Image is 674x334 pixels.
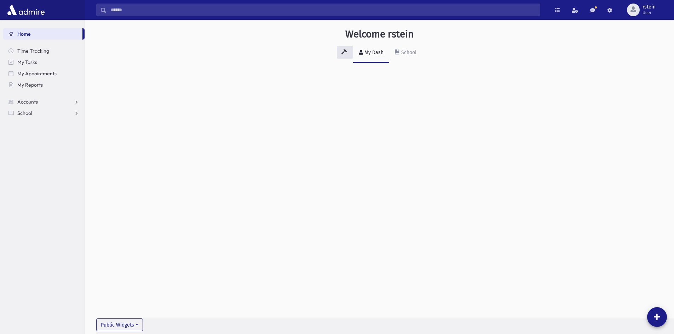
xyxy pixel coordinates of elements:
[400,49,416,55] div: School
[3,45,85,57] a: Time Tracking
[643,10,656,16] span: User
[17,31,31,37] span: Home
[643,4,656,10] span: rstein
[3,68,85,79] a: My Appointments
[106,4,540,16] input: Search
[17,99,38,105] span: Accounts
[3,28,82,40] a: Home
[17,110,32,116] span: School
[17,70,57,77] span: My Appointments
[17,48,49,54] span: Time Tracking
[363,49,384,55] div: My Dash
[3,107,85,119] a: School
[3,57,85,68] a: My Tasks
[6,3,46,17] img: AdmirePro
[345,28,414,40] h3: Welcome rstein
[96,318,143,331] button: Public Widgets
[17,82,43,88] span: My Reports
[3,96,85,107] a: Accounts
[17,59,37,65] span: My Tasks
[389,43,422,63] a: School
[3,79,85,90] a: My Reports
[353,43,389,63] a: My Dash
